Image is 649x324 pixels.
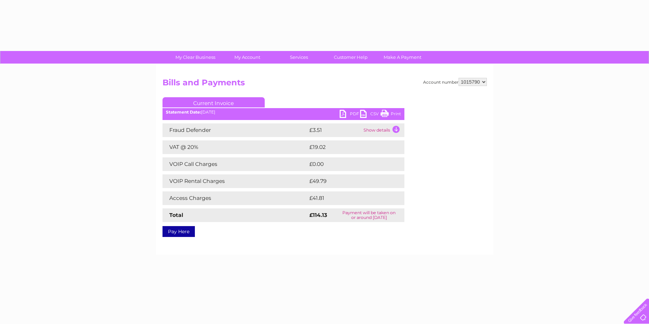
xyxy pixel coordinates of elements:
a: Services [271,51,327,64]
a: Make A Payment [374,51,431,64]
strong: £114.13 [309,212,327,218]
a: PDF [340,110,360,120]
td: Show details [362,123,404,137]
td: VOIP Call Charges [163,157,308,171]
td: Payment will be taken on or around [DATE] [334,208,404,222]
td: £49.79 [308,174,391,188]
td: VAT @ 20% [163,140,308,154]
b: Statement Date: [166,109,201,115]
a: CSV [360,110,381,120]
td: Access Charges [163,191,308,205]
div: Account number [423,78,487,86]
td: £3.51 [308,123,362,137]
a: My Account [219,51,275,64]
div: [DATE] [163,110,404,115]
a: My Clear Business [167,51,223,64]
a: Customer Help [323,51,379,64]
td: £19.02 [308,140,390,154]
td: Fraud Defender [163,123,308,137]
a: Pay Here [163,226,195,237]
td: VOIP Rental Charges [163,174,308,188]
td: £0.00 [308,157,389,171]
strong: Total [169,212,183,218]
h2: Bills and Payments [163,78,487,91]
a: Print [381,110,401,120]
a: Current Invoice [163,97,265,107]
td: £41.81 [308,191,389,205]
